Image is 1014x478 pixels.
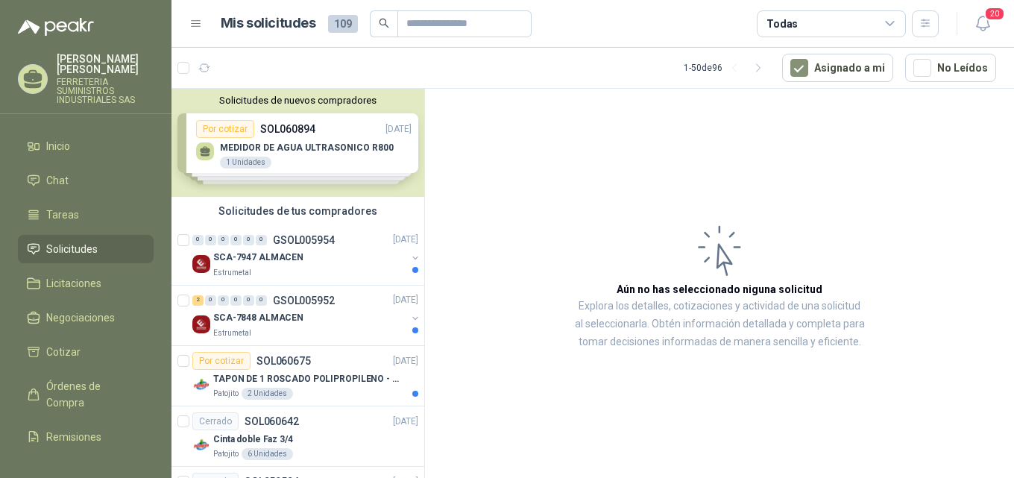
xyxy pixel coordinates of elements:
[46,429,101,445] span: Remisiones
[574,298,865,351] p: Explora los detalles, cotizaciones y actividad de una solicitud al seleccionarla. Obtén informaci...
[905,54,996,82] button: No Leídos
[256,235,267,245] div: 0
[57,78,154,104] p: FERRETERIA SUMINISTROS INDUSTRIALES SAS
[393,354,418,368] p: [DATE]
[256,295,267,306] div: 0
[213,251,303,265] p: SCA-7947 ALMACEN
[192,292,421,339] a: 2 0 0 0 0 0 GSOL005952[DATE] Company LogoSCA-7848 ALMACENEstrumetal
[213,372,399,386] p: TAPON DE 1 ROSCADO POLIPROPILENO - HEMBRA NPT
[245,416,299,427] p: SOL060642
[18,201,154,229] a: Tareas
[57,54,154,75] p: [PERSON_NAME] [PERSON_NAME]
[46,138,70,154] span: Inicio
[46,344,81,360] span: Cotizar
[46,172,69,189] span: Chat
[192,231,421,279] a: 0 0 0 0 0 0 GSOL005954[DATE] Company LogoSCA-7947 ALMACENEstrumetal
[18,269,154,298] a: Licitaciones
[393,294,418,308] p: [DATE]
[177,95,418,106] button: Solicitudes de nuevos compradores
[984,7,1005,21] span: 20
[393,415,418,429] p: [DATE]
[18,18,94,36] img: Logo peakr
[273,235,335,245] p: GSOL005954
[242,388,293,400] div: 2 Unidades
[230,295,242,306] div: 0
[230,235,242,245] div: 0
[46,207,79,223] span: Tareas
[192,255,210,273] img: Company Logo
[46,378,139,411] span: Órdenes de Compra
[213,327,251,339] p: Estrumetal
[192,295,204,306] div: 2
[243,235,254,245] div: 0
[171,406,424,467] a: CerradoSOL060642[DATE] Company LogoCinta doble Faz 3/4Patojito6 Unidades
[171,197,424,225] div: Solicitudes de tus compradores
[213,312,303,326] p: SCA-7848 ALMACEN
[328,15,358,33] span: 109
[218,295,229,306] div: 0
[192,352,251,370] div: Por cotizar
[256,356,311,366] p: SOL060675
[18,166,154,195] a: Chat
[18,372,154,417] a: Órdenes de Compra
[782,54,893,82] button: Asignado a mi
[213,267,251,279] p: Estrumetal
[393,233,418,248] p: [DATE]
[221,13,316,34] h1: Mis solicitudes
[18,235,154,263] a: Solicitudes
[273,295,335,306] p: GSOL005952
[171,89,424,197] div: Solicitudes de nuevos compradoresPor cotizarSOL060894[DATE] MEDIDOR DE AGUA ULTRASONICO R8001 Uni...
[243,295,254,306] div: 0
[213,433,293,447] p: Cinta doble Faz 3/4
[192,412,239,430] div: Cerrado
[46,309,115,326] span: Negociaciones
[192,436,210,454] img: Company Logo
[213,448,239,460] p: Patojito
[766,16,798,32] div: Todas
[617,281,822,298] h3: Aún no has seleccionado niguna solicitud
[218,235,229,245] div: 0
[171,346,424,406] a: Por cotizarSOL060675[DATE] Company LogoTAPON DE 1 ROSCADO POLIPROPILENO - HEMBRA NPTPatojito2 Uni...
[192,315,210,333] img: Company Logo
[969,10,996,37] button: 20
[18,423,154,451] a: Remisiones
[46,275,101,292] span: Licitaciones
[192,376,210,394] img: Company Logo
[18,132,154,160] a: Inicio
[46,241,98,257] span: Solicitudes
[205,295,216,306] div: 0
[18,338,154,366] a: Cotizar
[213,388,239,400] p: Patojito
[379,18,389,28] span: search
[18,304,154,332] a: Negociaciones
[242,448,293,460] div: 6 Unidades
[192,235,204,245] div: 0
[205,235,216,245] div: 0
[684,56,770,80] div: 1 - 50 de 96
